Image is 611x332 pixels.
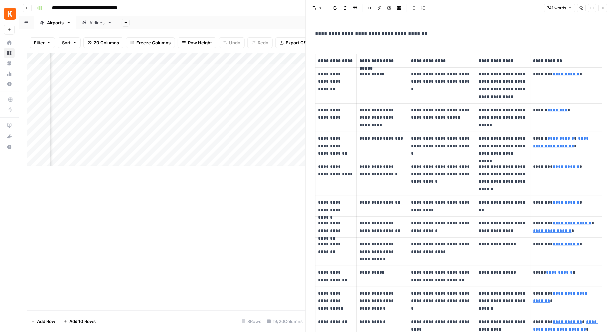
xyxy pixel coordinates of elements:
[258,39,268,46] span: Redo
[136,39,171,46] span: Freeze Columns
[89,19,105,26] div: Airlines
[4,5,15,22] button: Workspace: Kayak
[264,316,306,327] div: 19/20 Columns
[4,142,15,152] button: Help + Support
[37,318,55,325] span: Add Row
[62,39,71,46] span: Sort
[229,39,240,46] span: Undo
[4,68,15,79] a: Usage
[547,5,566,11] span: 741 words
[286,39,309,46] span: Export CSV
[76,16,118,29] a: Airlines
[178,37,216,48] button: Row Height
[59,316,100,327] button: Add 10 Rows
[4,131,15,142] button: What's new?
[239,316,264,327] div: 8 Rows
[544,4,575,12] button: 741 words
[4,48,15,58] a: Browse
[34,16,76,29] a: Airports
[275,37,314,48] button: Export CSV
[4,8,16,20] img: Kayak Logo
[69,318,96,325] span: Add 10 Rows
[58,37,81,48] button: Sort
[4,79,15,89] a: Settings
[247,37,273,48] button: Redo
[47,19,64,26] div: Airports
[219,37,245,48] button: Undo
[30,37,55,48] button: Filter
[126,37,175,48] button: Freeze Columns
[4,120,15,131] a: AirOps Academy
[4,131,14,141] div: What's new?
[4,37,15,48] a: Home
[34,39,45,46] span: Filter
[4,58,15,69] a: Your Data
[94,39,119,46] span: 20 Columns
[83,37,123,48] button: 20 Columns
[27,316,59,327] button: Add Row
[188,39,212,46] span: Row Height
